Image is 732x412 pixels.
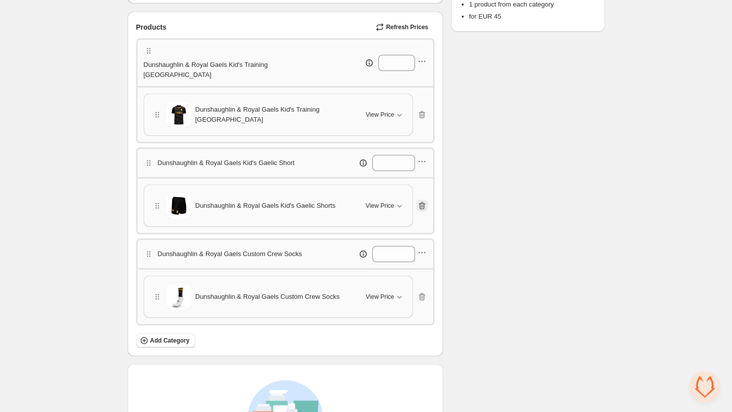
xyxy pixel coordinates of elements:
[469,12,597,22] li: for EUR 45
[690,372,720,402] div: Open chat
[166,102,191,127] img: Dunshaughlin & Royal Gaels Kid's Training Jersey
[136,22,167,32] span: Products
[360,107,410,123] button: View Price
[158,249,302,259] p: Dunshaughlin & Royal Gaels Custom Crew Socks
[136,334,196,348] button: Add Category
[360,289,410,305] button: View Price
[166,193,191,218] img: Dunshaughlin & Royal Gaels Kid's Gaelic Shorts
[195,201,336,211] span: Dunshaughlin & Royal Gaels Kid's Gaelic Shorts
[386,23,428,31] span: Refresh Prices
[166,284,191,309] img: Dunshaughlin & Royal Gaels Custom Crew Socks
[144,60,324,80] p: Dunshaughlin & Royal Gaels Kid's Training [GEOGRAPHIC_DATA]
[366,202,394,210] span: View Price
[195,292,340,302] span: Dunshaughlin & Royal Gaels Custom Crew Socks
[150,337,190,345] span: Add Category
[366,293,394,301] span: View Price
[158,158,295,168] p: Dunshaughlin & Royal Gaels Kid's Gaelic Short
[366,111,394,119] span: View Price
[195,105,354,125] span: Dunshaughlin & Royal Gaels Kid's Training [GEOGRAPHIC_DATA]
[372,20,434,34] button: Refresh Prices
[360,198,410,214] button: View Price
